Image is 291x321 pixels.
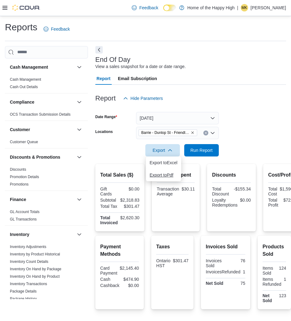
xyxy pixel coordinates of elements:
span: Barrie - Dunlop St - Friendly Stranger [139,129,197,136]
span: Promotions [10,182,29,187]
h3: Customer [10,126,30,133]
a: Promotions [10,182,29,186]
div: $301.47 [173,258,189,263]
button: Export toExcel [146,156,181,169]
p: Home of the Happy High [187,4,235,11]
div: 123 [276,293,286,298]
button: Compliance [10,99,74,105]
div: $2,318.83 [120,198,139,203]
button: Next [95,46,103,53]
span: Export [149,144,176,156]
div: Cash Management [5,76,88,93]
a: Inventory On Hand by Package [10,267,61,271]
span: Run Report [190,147,213,153]
a: Package Details [10,289,37,293]
input: Dark Mode [163,5,176,11]
div: Items Refunded [263,277,281,287]
a: Inventory by Product Historical [10,252,60,256]
button: Inventory [76,231,83,238]
div: $0.00 [121,186,139,191]
button: Cash Management [10,64,74,70]
div: Total Cost [268,186,277,196]
h2: Taxes [156,243,189,250]
h2: Discounts [212,171,251,179]
span: Discounts [10,167,26,172]
button: Export toPdf [146,169,181,181]
h2: Payment Methods [100,243,139,258]
p: | [237,4,238,11]
span: Customer Queue [10,139,38,144]
a: Cash Management [10,77,41,82]
div: Card Payment [100,266,117,276]
a: Cash Out Details [10,85,38,89]
div: Michael Kirkman [241,4,248,11]
h2: Invoices Sold [206,243,245,250]
div: View a sales snapshot for a date or date range. [95,63,186,70]
h3: Finance [10,196,26,203]
h3: End Of Day [95,56,131,63]
div: InvoicesRefunded [206,269,240,274]
span: Export to Excel [150,160,177,165]
div: $30.11 [182,186,195,191]
div: $2,145.40 [120,266,139,271]
span: MK [242,4,247,11]
button: Remove Barrie - Dunlop St - Friendly Stranger from selection in this group [191,131,194,135]
button: Customer [76,126,83,133]
div: Subtotal [100,198,118,203]
a: GL Account Totals [10,210,39,214]
a: Inventory On Hand by Product [10,274,60,279]
button: Customer [10,126,74,133]
a: Discounts [10,167,26,172]
div: Loyalty Redemptions [212,198,238,208]
button: Run Report [184,144,219,156]
button: Export [145,144,180,156]
button: Finance [10,196,74,203]
span: Hide Parameters [131,95,163,101]
label: Locations [95,129,113,134]
span: OCS Transaction Submission Details [10,112,71,117]
a: Package History [10,297,37,301]
h1: Reports [5,21,37,33]
div: Total Discount [212,186,230,196]
img: Cova [12,5,40,11]
a: GL Transactions [10,217,37,221]
div: Total Profit [268,198,281,208]
div: Customer [5,138,88,148]
button: Compliance [76,98,83,106]
button: Cash Management [76,63,83,71]
button: Clear input [203,131,208,135]
button: Open list of options [210,131,215,135]
button: Hide Parameters [121,92,165,105]
div: $2,620.30 [120,215,139,220]
div: Items Sold [263,266,273,276]
p: [PERSON_NAME] [251,4,286,11]
div: Invoices Sold [206,258,224,268]
a: Feedback [129,2,160,14]
div: 124 [276,266,286,271]
div: 1 [284,277,286,282]
h2: Total Sales ($) [100,171,139,179]
div: Discounts & Promotions [5,166,88,190]
div: 75 [227,281,245,286]
span: GL Transactions [10,217,37,222]
div: Transaction Average [157,186,179,196]
span: Feedback [51,26,70,32]
span: Inventory Count Details [10,259,48,264]
span: Email Subscription [118,72,157,85]
span: Inventory Transactions [10,281,47,286]
strong: Net Sold [206,281,223,286]
h3: Compliance [10,99,34,105]
span: Inventory by Product Historical [10,252,60,257]
button: [DATE] [136,112,219,124]
div: 76 [227,258,245,263]
span: Barrie - Dunlop St - Friendly Stranger [141,130,189,136]
span: Inventory On Hand by Product [10,274,60,279]
button: Discounts & Promotions [76,153,83,161]
div: Compliance [5,111,88,121]
h3: Inventory [10,231,29,238]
